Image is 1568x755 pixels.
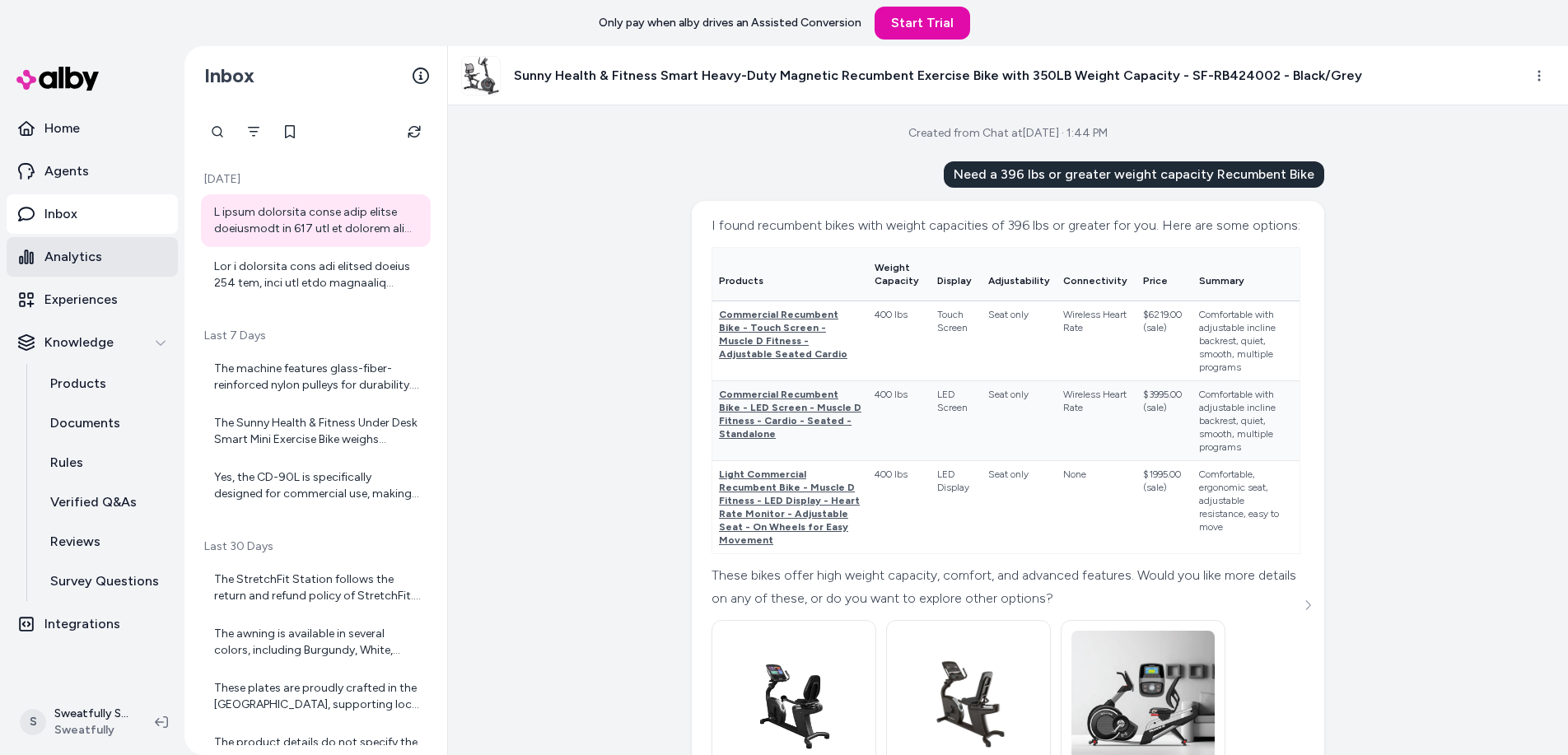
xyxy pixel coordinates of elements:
[34,364,178,403] a: Products
[237,115,270,148] button: Filter
[44,333,114,352] p: Knowledge
[201,351,431,403] a: The machine features glass-fiber-reinforced nylon pulleys for durability. The cables are designed...
[201,562,431,614] a: The StretchFit Station follows the return and refund policy of StretchFit. For the most updated w...
[50,492,137,512] p: Verified Q&As
[722,655,866,750] img: Commercial Recumbent Bike - Touch Screen - Muscle D Fitness - Adjustable Seated Cardio
[54,722,128,739] span: Sweatfully
[719,309,847,360] span: Commercial Recumbent Bike - Touch Screen - Muscle D Fitness - Adjustable Seated Cardio
[214,571,421,604] div: The StretchFit Station follows the return and refund policy of StretchFit. For the most updated w...
[214,204,421,237] div: L ipsum dolorsita conse adip elitse doeiusmodt in 617 utl et dolorem ali eni. Admi ven quis nostr...
[931,301,982,381] td: Touch Screen
[712,564,1300,610] div: These bikes offer high weight capacity, comfort, and advanced features. Would you like more detai...
[44,614,120,634] p: Integrations
[1192,248,1300,301] th: Summary
[50,453,83,473] p: Rules
[982,381,1057,461] td: Seat only
[10,696,142,748] button: SSweatfully ShopifySweatfully
[34,403,178,443] a: Documents
[719,389,861,440] span: Commercial Recumbent Bike - LED Screen - Muscle D Fitness - Cardio - Seated - Standalone
[1136,248,1192,301] th: Price
[44,290,118,310] p: Experiences
[1298,595,1318,615] button: See more
[44,119,80,138] p: Home
[54,706,128,722] p: Sweatfully Shopify
[1057,301,1136,381] td: Wireless Heart Rate
[50,571,159,591] p: Survey Questions
[44,161,89,181] p: Agents
[7,604,178,644] a: Integrations
[16,67,99,91] img: alby Logo
[201,405,431,458] a: The Sunny Health & Fitness Under Desk Smart Mini Exercise Bike weighs approximately 0.0309 (units...
[201,249,431,301] a: Lor i dolorsita cons adi elitsed doeius 254 tem, inci utl etdo magnaaliq enimadm veniamqui: | Nos...
[7,280,178,319] a: Experiences
[712,248,868,301] th: Products
[398,115,431,148] button: Refresh
[201,194,431,247] a: L ipsum dolorsita conse adip elitse doeiusmodt in 617 utl et dolorem ali eni. Admi ven quis nostr...
[462,57,500,95] img: sunny-health-fitness-bikes-sf-rb424002-smart-heavy-duty-magnetic-recumbent-exercise-bike-350lb-we...
[931,461,982,554] td: LED Display
[982,301,1057,381] td: Seat only
[7,194,178,234] a: Inbox
[214,361,421,394] div: The machine features glass-fiber-reinforced nylon pulleys for durability. The cables are designed...
[1136,461,1192,554] td: $1995.00 (sale)
[868,248,931,301] th: Weight Capacity
[1136,301,1192,381] td: $6219.00 (sale)
[34,522,178,562] a: Reviews
[7,323,178,362] button: Knowledge
[908,125,1108,142] div: Created from Chat at [DATE] · 1:44 PM
[7,151,178,191] a: Agents
[50,413,120,433] p: Documents
[712,214,1300,237] div: I found recumbent bikes with weight capacities of 396 lbs or greater for you. Here are some options:
[7,109,178,148] a: Home
[868,461,931,554] td: 400 lbs
[50,374,106,394] p: Products
[1057,461,1136,554] td: None
[34,562,178,601] a: Survey Questions
[20,709,46,735] span: S
[214,415,421,448] div: The Sunny Health & Fitness Under Desk Smart Mini Exercise Bike weighs approximately 0.0309 (units...
[944,161,1324,188] div: Need a 396 lbs or greater weight capacity Recumbent Bike
[201,616,431,669] a: The awning is available in several colors, including Burgundy, White, Black And White Stripes, an...
[1192,301,1300,381] td: Comfortable with adjustable incline backrest, quiet, smooth, multiple programs
[50,532,100,552] p: Reviews
[982,248,1057,301] th: Adjustability
[1057,381,1136,461] td: Wireless Heart Rate
[204,63,254,88] h2: Inbox
[514,66,1362,86] h3: Sunny Health & Fitness Smart Heavy-Duty Magnetic Recumbent Exercise Bike with 350LB Weight Capaci...
[982,461,1057,554] td: Seat only
[1192,381,1300,461] td: Comfortable with adjustable incline backrest, quiet, smooth, multiple programs
[599,15,861,31] p: Only pay when alby drives an Assisted Conversion
[201,171,431,188] p: [DATE]
[719,468,860,546] span: Light Commercial Recumbent Bike - Muscle D Fitness - LED Display - Heart Rate Monitor - Adjustabl...
[214,626,421,659] div: The awning is available in several colors, including Burgundy, White, Black And White Stripes, an...
[214,469,421,502] div: Yes, the CD-90L is specifically designed for commercial use, making it ideal for restoration prof...
[34,482,178,522] a: Verified Q&As
[201,328,431,344] p: Last 7 Days
[214,680,421,713] div: These plates are proudly crafted in the [GEOGRAPHIC_DATA], supporting local craftsmanship and Ame...
[1057,248,1136,301] th: Connectivity
[44,204,77,224] p: Inbox
[214,259,421,291] div: Lor i dolorsita cons adi elitsed doeius 254 tem, inci utl etdo magnaaliq enimadm veniamqui: | Nos...
[201,670,431,723] a: These plates are proudly crafted in the [GEOGRAPHIC_DATA], supporting local craftsmanship and Ame...
[868,381,931,461] td: 400 lbs
[44,247,102,267] p: Analytics
[201,538,431,555] p: Last 30 Days
[34,443,178,482] a: Rules
[875,7,970,40] a: Start Trial
[1192,461,1300,554] td: Comfortable, ergonomic seat, adjustable resistance, easy to move
[868,301,931,381] td: 400 lbs
[931,381,982,461] td: LED Screen
[201,459,431,512] a: Yes, the CD-90L is specifically designed for commercial use, making it ideal for restoration prof...
[931,248,982,301] th: Display
[7,237,178,277] a: Analytics
[1136,381,1192,461] td: $3995.00 (sale)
